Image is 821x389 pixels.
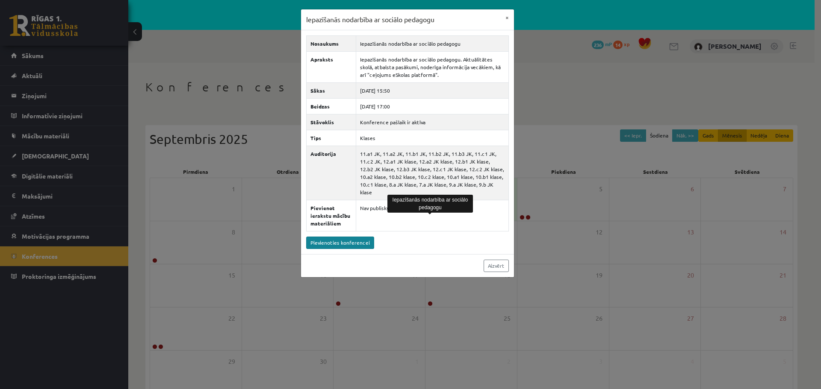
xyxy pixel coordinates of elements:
[387,195,473,213] div: Iepazīšanās nodarbība ar sociālo pedagogu
[306,237,374,249] a: Pievienoties konferencei
[356,146,508,200] td: 11.a1 JK, 11.a2 JK, 11.b1 JK, 11.b2 JK, 11.b3 JK, 11.c1 JK, 11.c2 JK, 12.a1 JK klase, 12.a2 JK kl...
[306,35,356,51] th: Nosaukums
[356,200,508,231] td: Nav publisks
[306,130,356,146] th: Tips
[356,114,508,130] td: Konference pašlaik ir aktīva
[306,82,356,98] th: Sākas
[356,82,508,98] td: [DATE] 15:50
[306,15,434,25] h3: Iepazīšanās nodarbība ar sociālo pedagogu
[306,51,356,82] th: Apraksts
[356,130,508,146] td: Klases
[500,9,514,26] button: ×
[306,98,356,114] th: Beidzas
[306,146,356,200] th: Auditorija
[356,35,508,51] td: Iepazīšanās nodarbība ar sociālo pedagogu
[356,98,508,114] td: [DATE] 17:00
[306,114,356,130] th: Stāvoklis
[306,200,356,231] th: Pievienot ierakstu mācību materiāliem
[484,260,509,272] a: Aizvērt
[356,51,508,82] td: Iepazīšanās nodarbība ar sociālo pedagogu. Aktuālitātes skolā, atbalsta pasākumi, noderīga inform...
